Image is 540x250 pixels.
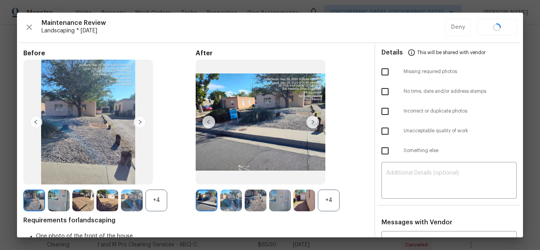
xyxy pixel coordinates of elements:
div: Unacceptable quality of work [375,121,523,141]
span: Details [381,43,403,62]
span: Maintenance Review [42,19,445,27]
div: No time, date and/or address stamps [375,82,523,102]
span: Unacceptable quality of work [404,128,517,134]
span: Missing required photos [404,68,517,75]
span: Incorrect or duplicate photos [404,108,517,115]
img: left-chevron-button-url [202,116,215,128]
div: Incorrect or duplicate photos [375,102,523,121]
span: Requirements for landscaping [23,216,368,224]
span: Before [23,49,196,57]
div: +4 [318,190,340,211]
img: left-chevron-button-url [30,116,42,128]
span: After [196,49,368,57]
span: No time, date and/or address stamps [404,88,517,95]
span: Landscaping * [DATE] [42,27,445,35]
span: This will be shared with vendor [417,43,485,62]
li: One photo of the front of the house [36,232,368,240]
div: +4 [145,190,167,211]
img: right-chevron-button-url [134,116,146,128]
img: right-chevron-button-url [306,116,319,128]
div: Something else [375,141,523,161]
div: Missing required photos [375,62,523,82]
span: Something else [404,147,517,154]
span: Messages with Vendor [381,219,452,226]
